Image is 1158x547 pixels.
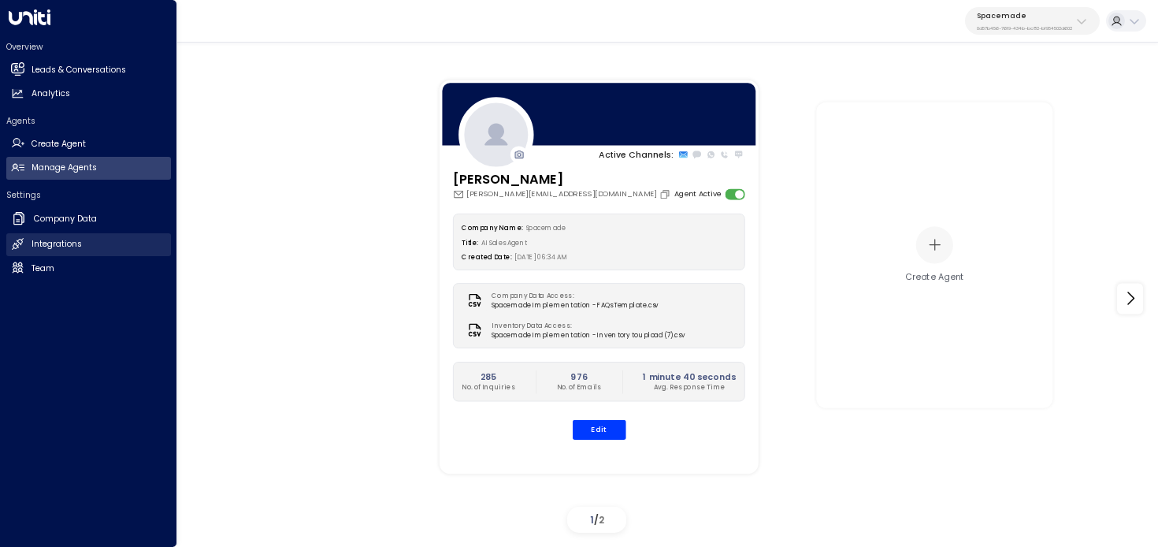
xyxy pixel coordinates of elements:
h2: 285 [462,370,515,382]
span: AI Sales Agent [481,238,528,247]
div: / [567,507,626,533]
h2: Company Data [34,213,97,225]
a: Analytics [6,83,171,106]
h2: Team [32,262,54,275]
span: Spacemade [525,223,565,232]
label: Title: [462,238,478,247]
a: Team [6,257,171,280]
span: [DATE] 06:34 AM [514,253,568,262]
h2: Overview [6,41,171,53]
div: [PERSON_NAME][EMAIL_ADDRESS][DOMAIN_NAME] [452,188,673,199]
button: Edit [572,420,625,440]
button: Copy [659,188,674,199]
h2: Analytics [32,87,70,100]
span: 1 [590,513,594,527]
p: 0d57b456-76f9-434b-bc82-bf954502d602 [977,25,1072,32]
span: Spacemade Implementation - FAQs Template.csv [492,301,659,311]
a: Manage Agents [6,157,171,180]
label: Company Data Access: [492,291,653,300]
h3: [PERSON_NAME] [452,169,673,188]
a: Create Agent [6,132,171,155]
a: Company Data [6,207,171,232]
h2: 976 [556,370,601,382]
label: Agent Active [674,188,720,199]
a: Leads & Conversations [6,58,171,81]
label: Created Date: [462,253,511,262]
h2: Integrations [32,238,82,251]
p: No. of Inquiries [462,382,515,392]
label: Inventory Data Access: [492,321,679,330]
a: Integrations [6,233,171,256]
p: Spacemade [977,11,1072,20]
button: Spacemade0d57b456-76f9-434b-bc82-bf954502d602 [965,7,1100,35]
h2: Settings [6,189,171,201]
h2: Agents [6,115,171,127]
span: Spacemade Implementation - Inventory to upload (7).csv [492,330,685,340]
div: Create Agent [905,270,964,283]
p: No. of Emails [556,382,601,392]
p: Active Channels: [599,148,674,161]
h2: Create Agent [32,138,86,151]
h2: Manage Agents [32,162,97,174]
p: Avg. Response Time [643,382,736,392]
label: Company Name: [462,223,522,232]
span: 2 [599,513,604,527]
h2: 1 minute 40 seconds [643,370,736,382]
h2: Leads & Conversations [32,64,126,76]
